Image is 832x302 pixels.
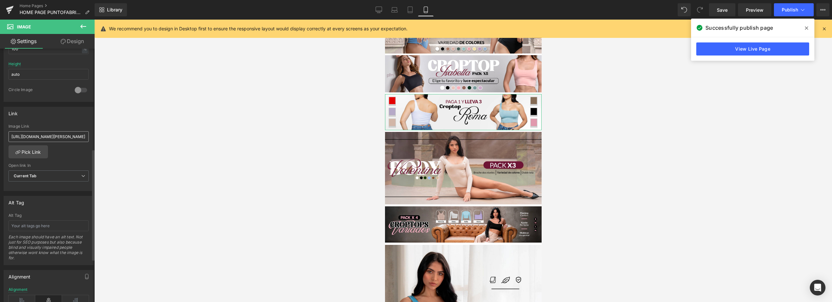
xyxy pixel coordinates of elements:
[693,3,706,16] button: Redo
[20,10,82,15] span: HOME PAGE PUNTOFABRICA
[402,3,418,16] a: Tablet
[8,287,28,292] div: Alignment
[8,87,68,94] div: Circle Image
[8,145,48,158] a: Pick Link
[774,3,814,16] button: Publish
[746,7,763,13] span: Preview
[371,3,387,16] a: Desktop
[20,3,95,8] a: Home Pages
[8,131,89,142] input: https://your-shop.myshopify.com
[8,124,89,129] div: Image Link
[8,62,21,66] div: Height
[387,3,402,16] a: Laptop
[8,43,89,54] input: auto
[109,25,408,32] p: We recommend you to design in Desktop first to ensure the responsive layout would display correct...
[418,3,434,16] a: Mobile
[8,213,89,218] div: Alt Tag
[8,69,89,80] input: auto
[8,234,89,265] div: Each image should have an alt text. Not just for SEO purposes but also because blind and visually...
[782,7,798,12] span: Publish
[8,270,31,279] div: Alignment
[8,163,89,168] div: Open link In
[705,24,773,32] span: Successfully publish page
[8,196,24,205] div: Alt Tag
[738,3,771,16] a: Preview
[17,24,31,29] span: Image
[8,220,89,231] input: Your alt tags go here
[816,3,829,16] button: More
[810,280,825,295] div: Open Intercom Messenger
[107,7,122,13] span: Library
[696,42,809,56] a: View Live Page
[82,44,88,53] div: %
[678,3,691,16] button: Undo
[95,3,127,16] a: New Library
[717,7,728,13] span: Save
[14,173,37,178] b: Current Tab
[49,34,96,49] a: Design
[8,107,18,116] div: Link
